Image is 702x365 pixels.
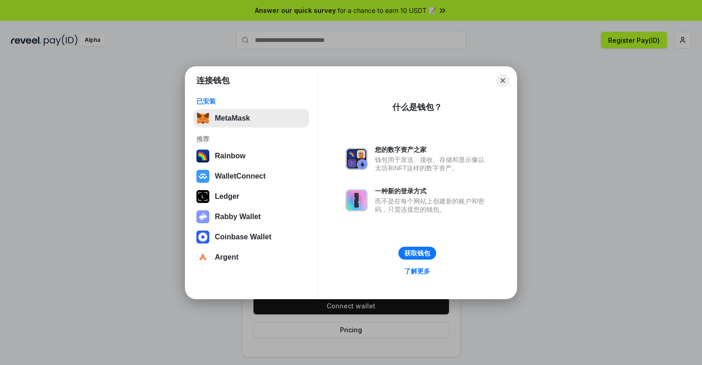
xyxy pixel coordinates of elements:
img: svg+xml,%3Csvg%20width%3D%2228%22%20height%3D%2228%22%20viewBox%3D%220%200%2028%2028%22%20fill%3D... [196,170,209,183]
div: 钱包用于发送、接收、存储和显示像以太坊和NFT这样的数字资产。 [375,156,489,172]
div: 了解更多 [404,267,430,275]
div: Coinbase Wallet [215,233,271,241]
div: 什么是钱包？ [392,102,442,113]
div: 一种新的登录方式 [375,187,489,195]
button: Argent [194,248,309,267]
img: svg+xml,%3Csvg%20xmlns%3D%22http%3A%2F%2Fwww.w3.org%2F2000%2Fsvg%22%20fill%3D%22none%22%20viewBox... [345,189,368,211]
button: Close [496,74,509,87]
div: Rabby Wallet [215,213,261,221]
div: Ledger [215,192,239,201]
h1: 连接钱包 [196,75,230,86]
div: 推荐 [196,135,306,143]
img: svg+xml,%3Csvg%20width%3D%2228%22%20height%3D%2228%22%20viewBox%3D%220%200%2028%2028%22%20fill%3D... [196,251,209,264]
img: svg+xml,%3Csvg%20width%3D%2228%22%20height%3D%2228%22%20viewBox%3D%220%200%2028%2028%22%20fill%3D... [196,231,209,243]
div: 您的数字资产之家 [375,145,489,154]
button: MetaMask [194,109,309,127]
button: 获取钱包 [398,247,436,260]
div: WalletConnect [215,172,266,180]
button: Rainbow [194,147,309,165]
button: Coinbase Wallet [194,228,309,246]
div: Argent [215,253,239,261]
button: Rabby Wallet [194,208,309,226]
button: WalletConnect [194,167,309,185]
div: MetaMask [215,114,250,122]
a: 了解更多 [399,265,436,277]
img: svg+xml,%3Csvg%20xmlns%3D%22http%3A%2F%2Fwww.w3.org%2F2000%2Fsvg%22%20fill%3D%22none%22%20viewBox... [196,210,209,223]
div: 获取钱包 [404,249,430,257]
div: 而不是在每个网站上创建新的账户和密码，只需连接您的钱包。 [375,197,489,214]
img: svg+xml,%3Csvg%20width%3D%22120%22%20height%3D%22120%22%20viewBox%3D%220%200%20120%20120%22%20fil... [196,150,209,162]
button: Ledger [194,187,309,206]
img: svg+xml,%3Csvg%20xmlns%3D%22http%3A%2F%2Fwww.w3.org%2F2000%2Fsvg%22%20width%3D%2228%22%20height%3... [196,190,209,203]
div: 已安装 [196,97,306,105]
img: svg+xml,%3Csvg%20xmlns%3D%22http%3A%2F%2Fwww.w3.org%2F2000%2Fsvg%22%20fill%3D%22none%22%20viewBox... [345,148,368,170]
img: svg+xml,%3Csvg%20fill%3D%22none%22%20height%3D%2233%22%20viewBox%3D%220%200%2035%2033%22%20width%... [196,112,209,125]
div: Rainbow [215,152,246,160]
